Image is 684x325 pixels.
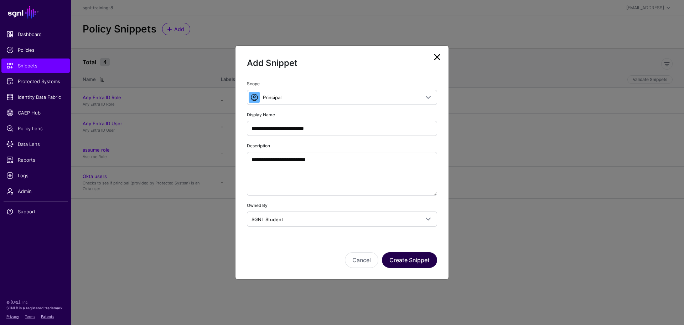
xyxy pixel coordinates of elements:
[252,217,283,222] span: SGNL Student
[345,252,378,268] button: Cancel
[247,143,270,149] label: Description
[247,57,437,69] h2: Add Snippet
[263,95,281,100] span: Principal
[247,112,275,118] label: Display Name
[247,202,268,209] label: Owned By
[247,81,260,87] label: Scope
[382,252,437,268] button: Create Snippet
